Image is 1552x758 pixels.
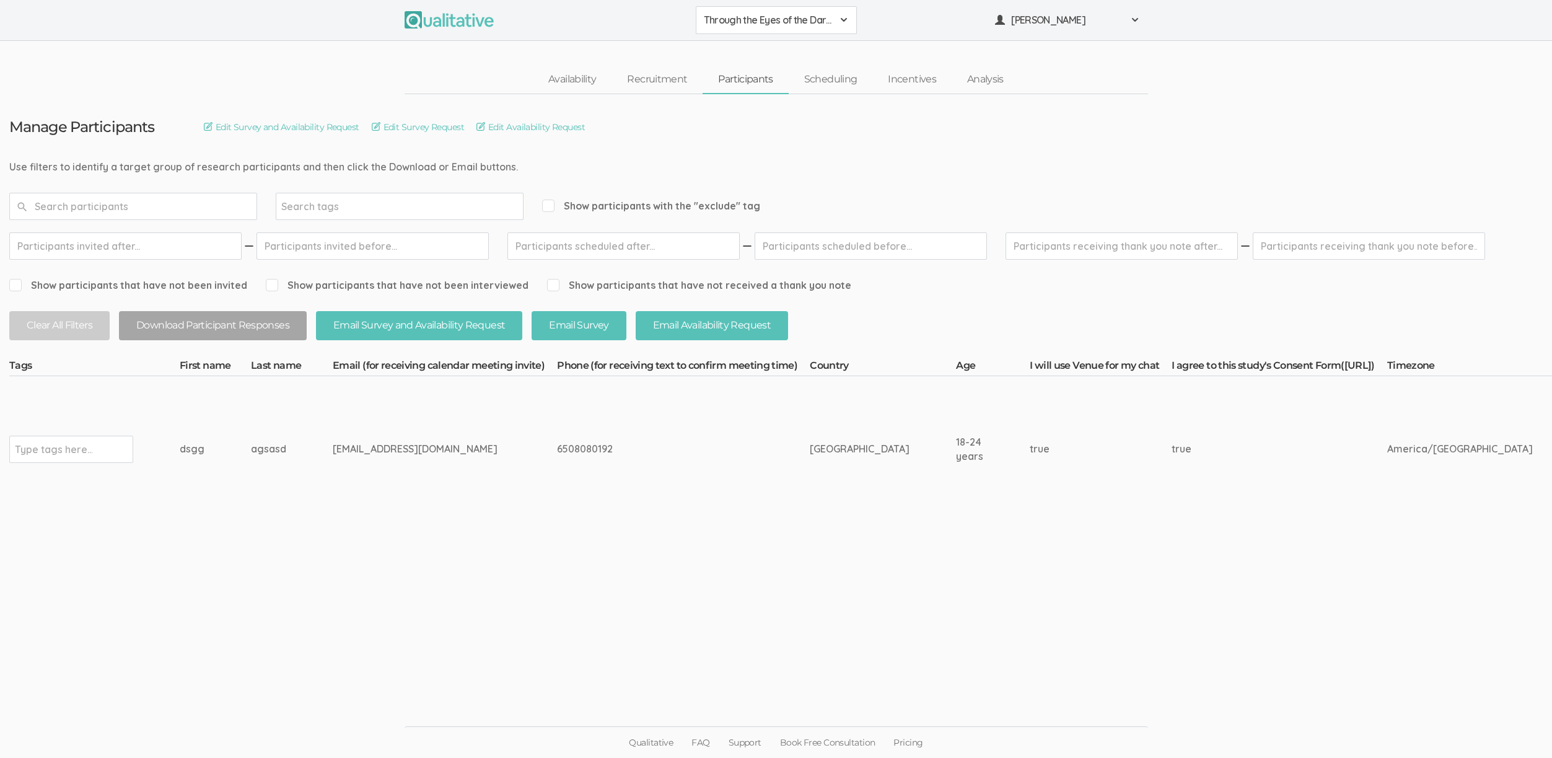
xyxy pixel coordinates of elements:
[333,359,557,376] th: Email (for receiving calendar meeting invite)
[1006,232,1238,260] input: Participants receiving thank you note after...
[1030,359,1172,376] th: I will use Venue for my chat
[9,232,242,260] input: Participants invited after...
[872,66,952,93] a: Incentives
[612,66,703,93] a: Recruitment
[696,6,857,34] button: Through the Eyes of the Dark Mother
[180,442,204,456] div: dsgg
[1172,442,1340,456] div: true
[703,66,788,93] a: Participants
[316,311,522,340] button: Email Survey and Availability Request
[956,359,1030,376] th: Age
[243,232,255,260] img: dash.svg
[620,727,682,758] a: Qualitative
[557,359,810,376] th: Phone (for receiving text to confirm meeting time)
[810,359,956,376] th: Country
[810,442,910,456] div: [GEOGRAPHIC_DATA]
[547,278,851,293] span: Show participants that have not received a thank you note
[372,120,464,134] a: Edit Survey Request
[532,311,626,340] button: Email Survey
[180,359,251,376] th: First name
[405,11,494,29] img: Qualitative
[9,359,180,376] th: Tags
[204,120,359,134] a: Edit Survey and Availability Request
[884,727,932,758] a: Pricing
[251,359,333,376] th: Last name
[1011,13,1123,27] span: [PERSON_NAME]
[636,311,788,340] button: Email Availability Request
[741,232,753,260] img: dash.svg
[256,232,489,260] input: Participants invited before...
[1030,442,1125,456] div: true
[755,232,987,260] input: Participants scheduled before...
[557,442,763,456] div: 6508080192
[9,193,257,220] input: Search participants
[1490,699,1552,758] iframe: Chat Widget
[333,442,511,456] div: [EMAIL_ADDRESS][DOMAIN_NAME]
[789,66,873,93] a: Scheduling
[682,727,719,758] a: FAQ
[1239,232,1252,260] img: dash.svg
[266,278,528,293] span: Show participants that have not been interviewed
[952,66,1019,93] a: Analysis
[15,441,92,457] input: Type tags here...
[476,120,585,134] a: Edit Availability Request
[956,435,983,464] div: 18-24 years
[281,198,359,214] input: Search tags
[9,119,154,135] h3: Manage Participants
[507,232,740,260] input: Participants scheduled after...
[533,66,612,93] a: Availability
[119,311,307,340] button: Download Participant Responses
[542,199,760,213] span: Show participants with the "exclude" tag
[771,727,885,758] a: Book Free Consultation
[251,442,286,456] div: agsasd
[987,6,1148,34] button: [PERSON_NAME]
[9,311,110,340] button: Clear All Filters
[1172,359,1387,376] th: I agree to this study's Consent Form([URL])
[9,278,247,293] span: Show participants that have not been invited
[719,727,771,758] a: Support
[1253,232,1485,260] input: Participants receiving thank you note before...
[704,13,833,27] span: Through the Eyes of the Dark Mother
